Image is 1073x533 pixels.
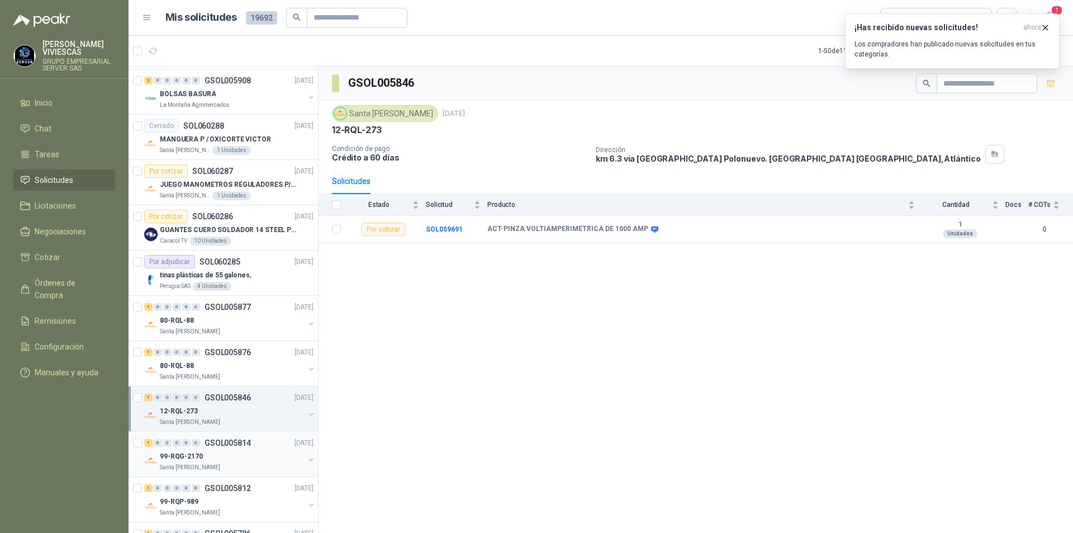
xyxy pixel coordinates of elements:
[144,394,153,402] div: 1
[129,205,318,251] a: Por cotizarSOL060286[DATE] Company LogoGUANTES CUERO SOLDADOR 14 STEEL PRO SAFE(ADJUNTO FICHA TEC...
[348,194,426,216] th: Estado
[35,225,86,238] span: Negociaciones
[1028,194,1073,216] th: # COTs
[154,394,162,402] div: 0
[923,79,930,87] span: search
[293,13,301,21] span: search
[154,77,162,84] div: 0
[13,144,115,165] a: Tareas
[163,394,172,402] div: 0
[332,105,438,122] div: Santa [PERSON_NAME]
[144,137,158,150] img: Company Logo
[854,23,1019,32] h3: ¡Has recibido nuevas solicitudes!
[35,97,53,109] span: Inicio
[295,302,314,313] p: [DATE]
[144,300,316,336] a: 1 0 0 0 0 0 GSOL005877[DATE] Company Logo80-RQL-88Santa [PERSON_NAME]
[35,277,105,301] span: Órdenes de Compra
[144,482,316,517] a: 1 0 0 0 0 0 GSOL005812[DATE] Company Logo99-RQP-989Santa [PERSON_NAME]
[943,229,977,238] div: Unidades
[348,74,416,92] h3: GSOL005846
[334,107,346,120] img: Company Logo
[189,237,231,246] div: 10 Unidades
[212,191,251,200] div: 1 Unidades
[192,348,200,356] div: 0
[13,336,115,357] a: Configuración
[173,439,181,447] div: 0
[154,484,162,492] div: 0
[295,166,314,177] p: [DATE]
[922,201,990,209] span: Cantidad
[596,154,981,163] p: km 6.3 via [GEOGRAPHIC_DATA] Polonuevo. [GEOGRAPHIC_DATA] [GEOGRAPHIC_DATA] , Atlántico
[163,484,172,492] div: 0
[35,251,60,263] span: Cotizar
[35,174,73,186] span: Solicitudes
[205,348,251,356] p: GSOL005876
[246,11,277,25] span: 19692
[13,362,115,383] a: Manuales y ayuda
[144,484,153,492] div: 1
[160,451,203,462] p: 99-RQG-2170
[173,484,181,492] div: 0
[854,39,1050,59] p: Los compradores han publicado nuevas solicitudes en tus categorías.
[144,318,158,332] img: Company Logo
[13,195,115,216] a: Licitaciones
[14,45,35,67] img: Company Logo
[144,228,158,241] img: Company Logo
[348,201,410,209] span: Estado
[160,101,230,110] p: La Montaña Agromercados
[295,121,314,131] p: [DATE]
[193,282,231,291] div: 4 Unidades
[192,394,200,402] div: 0
[144,74,316,110] a: 2 0 0 0 0 0 GSOL005908[DATE] Company LogoBOLSAS BASURALa Montaña Agromercados
[192,167,233,175] p: SOL060287
[205,484,251,492] p: GSOL005812
[362,223,405,236] div: Por cotizar
[1039,8,1060,28] button: 1
[192,303,200,311] div: 0
[173,348,181,356] div: 0
[487,201,906,209] span: Producto
[200,258,240,266] p: SOL060285
[922,220,999,229] b: 1
[144,119,179,133] div: Cerrado
[154,439,162,447] div: 0
[160,508,220,517] p: Santa [PERSON_NAME]
[295,257,314,267] p: [DATE]
[13,310,115,332] a: Remisiones
[129,160,318,205] a: Por cotizarSOL060287[DATE] Company LogoJUEGO MANOMETROS REGULADORES P/OXIGENOSanta [PERSON_NAME]1...
[1051,5,1063,16] span: 1
[144,499,158,513] img: Company Logo
[205,394,251,402] p: GSOL005846
[154,348,162,356] div: 0
[160,327,220,336] p: Santa [PERSON_NAME]
[295,76,314,86] p: [DATE]
[192,484,200,492] div: 0
[160,146,210,155] p: Santa [PERSON_NAME]
[144,409,158,422] img: Company Logo
[212,146,251,155] div: 1 Unidades
[192,77,200,84] div: 0
[596,146,981,154] p: Dirección
[160,315,194,326] p: 80-RQL-88
[173,394,181,402] div: 0
[845,13,1060,69] button: ¡Has recibido nuevas solicitudes!ahora Los compradores han publicado nuevas solicitudes en tus ca...
[13,92,115,114] a: Inicio
[295,438,314,449] p: [DATE]
[1005,194,1028,216] th: Docs
[163,439,172,447] div: 0
[160,180,299,190] p: JUEGO MANOMETROS REGULADORES P/OXIGENO
[144,92,158,105] img: Company Logo
[144,164,188,178] div: Por cotizar
[35,122,51,135] span: Chat
[887,12,911,24] div: Todas
[332,153,587,162] p: Crédito a 60 días
[13,247,115,268] a: Cotizar
[160,225,299,235] p: GUANTES CUERO SOLDADOR 14 STEEL PRO SAFE(ADJUNTO FICHA TECNIC)
[144,273,158,286] img: Company Logo
[205,303,251,311] p: GSOL005877
[13,169,115,191] a: Solicitudes
[332,145,587,153] p: Condición de pago
[160,406,198,417] p: 12-RQL-273
[154,303,162,311] div: 0
[144,348,153,356] div: 1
